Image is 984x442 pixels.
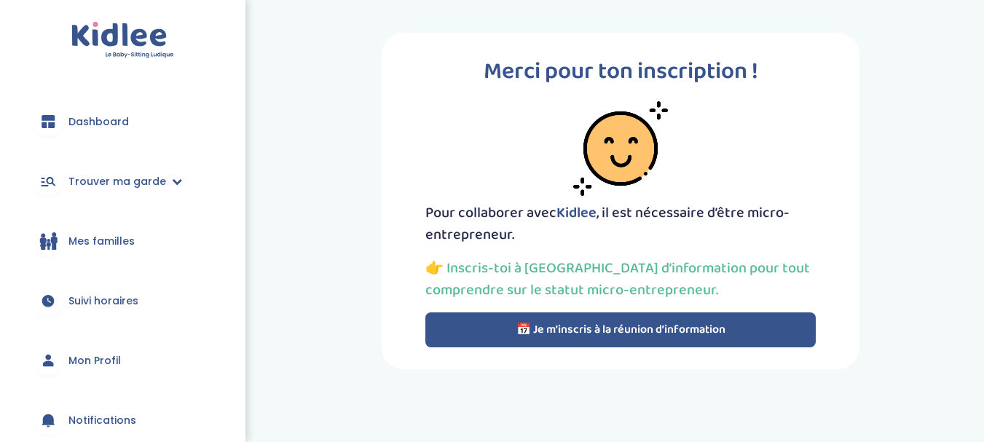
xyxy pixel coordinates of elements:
button: 📅 Je m’inscris à la réunion d’information [425,312,816,347]
span: Suivi horaires [68,293,138,309]
a: Dashboard [22,95,224,148]
p: 👉 Inscris-toi à [GEOGRAPHIC_DATA] d’information pour tout comprendre sur le statut micro-entrepre... [425,257,816,301]
p: Merci pour ton inscription ! [425,55,816,90]
a: Trouver ma garde [22,155,224,208]
a: Mon Profil [22,334,224,387]
span: Dashboard [68,114,129,130]
span: Mes familles [68,234,135,249]
img: smiley-face [573,101,668,196]
span: Trouver ma garde [68,174,166,189]
span: Kidlee [556,201,597,224]
p: Pour collaborer avec , il est nécessaire d’être micro-entrepreneur. [425,202,816,245]
a: Mes familles [22,215,224,267]
img: logo.svg [71,22,174,59]
span: Notifications [68,413,136,428]
a: Suivi horaires [22,275,224,327]
span: Mon Profil [68,353,121,368]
